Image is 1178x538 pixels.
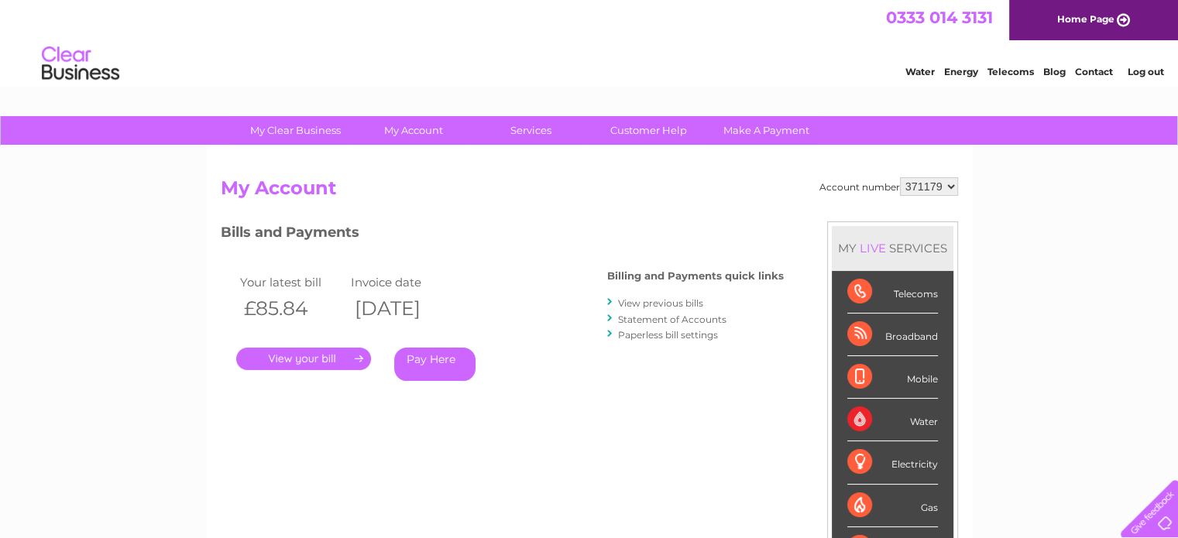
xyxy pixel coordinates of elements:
a: Contact [1075,66,1113,77]
a: Customer Help [585,116,713,145]
a: Statement of Accounts [618,314,726,325]
div: Account number [819,177,958,196]
a: Log out [1127,66,1163,77]
div: Broadband [847,314,938,356]
div: Water [847,399,938,441]
th: [DATE] [347,293,458,324]
a: Pay Here [394,348,476,381]
a: Services [467,116,595,145]
div: Mobile [847,356,938,399]
a: My Account [349,116,477,145]
div: Gas [847,485,938,527]
a: My Clear Business [232,116,359,145]
a: . [236,348,371,370]
a: Energy [944,66,978,77]
a: Water [905,66,935,77]
a: 0333 014 3131 [886,8,993,27]
a: View previous bills [618,297,703,309]
td: Your latest bill [236,272,348,293]
a: Make A Payment [702,116,830,145]
h2: My Account [221,177,958,207]
a: Paperless bill settings [618,329,718,341]
h3: Bills and Payments [221,221,784,248]
div: MY SERVICES [832,226,953,270]
td: Invoice date [347,272,458,293]
div: LIVE [857,241,889,255]
th: £85.84 [236,293,348,324]
h4: Billing and Payments quick links [607,270,784,282]
a: Telecoms [987,66,1034,77]
div: Clear Business is a trading name of Verastar Limited (registered in [GEOGRAPHIC_DATA] No. 3667643... [224,9,956,75]
img: logo.png [41,40,120,87]
a: Blog [1043,66,1066,77]
div: Electricity [847,441,938,484]
div: Telecoms [847,271,938,314]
